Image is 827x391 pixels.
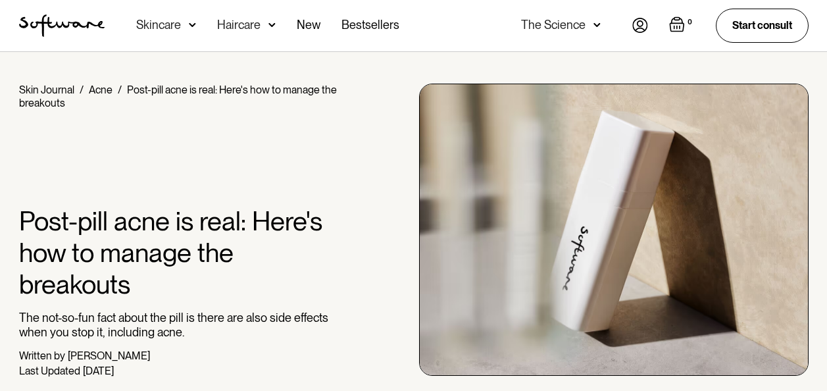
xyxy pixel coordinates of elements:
[189,18,196,32] img: arrow down
[19,84,74,96] a: Skin Journal
[83,365,114,377] div: [DATE]
[136,18,181,32] div: Skincare
[118,84,122,96] div: /
[89,84,113,96] a: Acne
[268,18,276,32] img: arrow down
[593,18,601,32] img: arrow down
[19,365,80,377] div: Last Updated
[68,350,150,362] div: [PERSON_NAME]
[80,84,84,96] div: /
[19,350,65,362] div: Written by
[19,14,105,37] img: Software Logo
[19,84,337,109] div: Post-pill acne is real: Here's how to manage the breakouts
[685,16,695,28] div: 0
[716,9,809,42] a: Start consult
[19,311,342,339] p: The not-so-fun fact about the pill is there are also side effects when you stop it, including acne.
[669,16,695,35] a: Open empty cart
[521,18,586,32] div: The Science
[19,14,105,37] a: home
[19,205,342,300] h1: Post-pill acne is real: Here's how to manage the breakouts
[217,18,261,32] div: Haircare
